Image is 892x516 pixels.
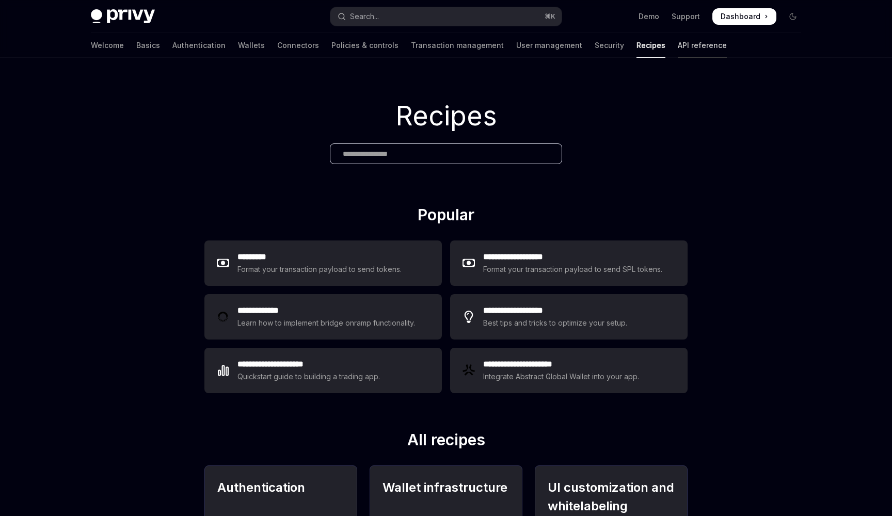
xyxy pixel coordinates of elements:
[712,8,776,25] a: Dashboard
[411,33,504,58] a: Transaction management
[237,263,402,276] div: Format your transaction payload to send tokens.
[172,33,226,58] a: Authentication
[91,33,124,58] a: Welcome
[330,7,562,26] button: Open search
[237,317,418,329] div: Learn how to implement bridge onramp functionality.
[595,33,624,58] a: Security
[237,370,380,383] div: Quickstart guide to building a trading app.
[91,9,155,24] img: dark logo
[204,205,688,228] h2: Popular
[277,33,319,58] a: Connectors
[483,317,629,329] div: Best tips and tricks to optimize your setup.
[136,33,160,58] a: Basics
[545,12,555,21] span: ⌘ K
[331,33,399,58] a: Policies & controls
[238,33,265,58] a: Wallets
[383,478,509,515] h2: Wallet infrastructure
[672,11,700,22] a: Support
[785,8,801,25] button: Toggle dark mode
[639,11,659,22] a: Demo
[483,263,663,276] div: Format your transaction payload to send SPL tokens.
[217,478,344,515] h2: Authentication
[350,10,379,23] div: Search...
[204,240,442,286] a: **** ****Format your transaction payload to send tokens.
[548,478,675,515] h2: UI customization and whitelabeling
[678,33,727,58] a: API reference
[721,11,760,22] span: Dashboard
[516,33,582,58] a: User management
[636,33,665,58] a: Recipes
[483,370,640,383] div: Integrate Abstract Global Wallet into your app.
[204,294,442,340] a: **** **** ***Learn how to implement bridge onramp functionality.
[204,430,688,453] h2: All recipes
